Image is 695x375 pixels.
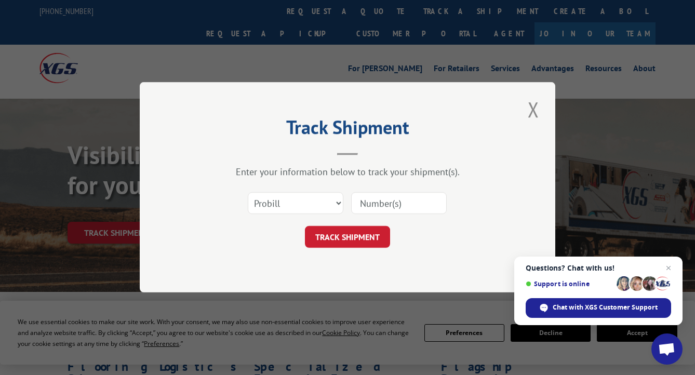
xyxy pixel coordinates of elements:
button: Close modal [525,95,542,124]
div: Enter your information below to track your shipment(s). [192,166,503,178]
span: Chat with XGS Customer Support [553,303,658,312]
h2: Track Shipment [192,120,503,140]
button: TRACK SHIPMENT [305,226,390,248]
span: Support is online [526,280,613,288]
a: Open chat [651,333,683,365]
span: Questions? Chat with us! [526,264,671,272]
span: Chat with XGS Customer Support [526,298,671,318]
input: Number(s) [351,193,447,215]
